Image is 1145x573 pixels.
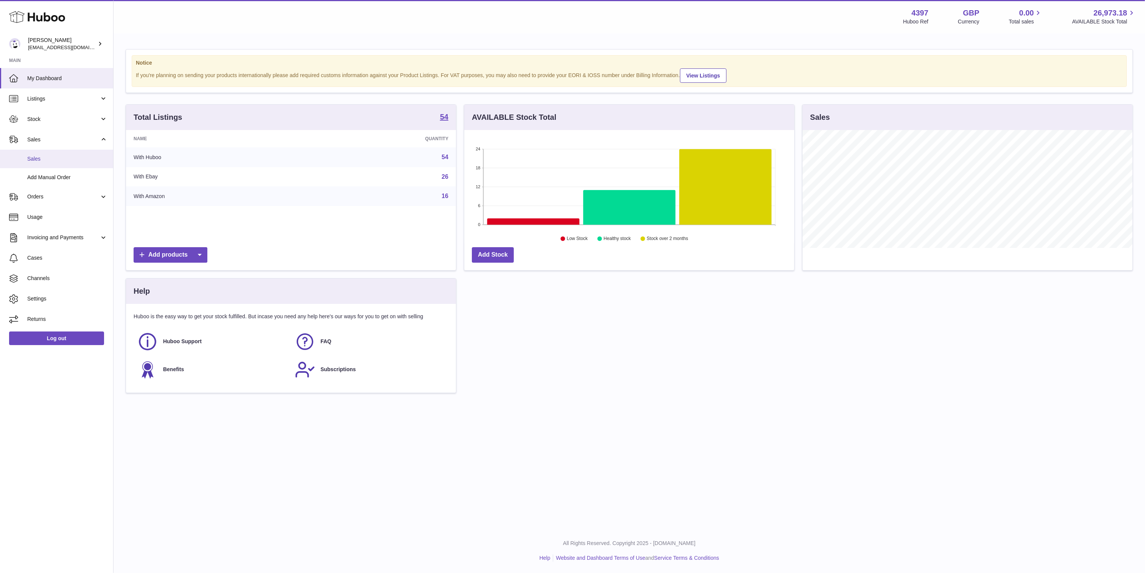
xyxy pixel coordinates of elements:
[320,366,356,373] span: Subscriptions
[810,112,830,122] h3: Sales
[27,155,107,163] span: Sales
[556,555,645,561] a: Website and Dashboard Terms of Use
[9,331,104,345] a: Log out
[1072,18,1136,25] span: AVAILABLE Stock Total
[134,112,182,122] h3: Total Listings
[440,113,448,122] a: 54
[28,37,96,51] div: [PERSON_NAME]
[306,130,456,147] th: Quantity
[134,313,448,320] p: Huboo is the easy way to get your stock fulfilled. But incase you need any help here's our ways f...
[540,555,551,561] a: Help
[136,59,1123,67] strong: Notice
[126,186,306,206] td: With Amazon
[27,136,100,143] span: Sales
[1009,18,1042,25] span: Total sales
[163,366,184,373] span: Benefits
[163,338,202,345] span: Huboo Support
[903,18,929,25] div: Huboo Ref
[137,359,287,380] a: Benefits
[958,18,980,25] div: Currency
[440,113,448,121] strong: 54
[320,338,331,345] span: FAQ
[120,540,1139,547] p: All Rights Reserved. Copyright 2025 - [DOMAIN_NAME]
[295,331,445,352] a: FAQ
[912,8,929,18] strong: 4397
[27,75,107,82] span: My Dashboard
[137,331,287,352] a: Huboo Support
[680,68,727,83] a: View Listings
[27,214,107,221] span: Usage
[442,154,448,160] a: 54
[1094,8,1127,18] span: 26,973.18
[27,95,100,102] span: Listings
[136,67,1123,83] div: If you're planning on sending your products internationally please add required customs informati...
[476,184,480,189] text: 12
[27,295,107,302] span: Settings
[567,236,588,242] text: Low Stock
[134,247,207,263] a: Add products
[442,173,448,180] a: 26
[553,554,719,562] li: and
[476,166,480,170] text: 18
[472,112,556,122] h3: AVAILABLE Stock Total
[27,316,107,323] span: Returns
[478,203,480,208] text: 6
[647,236,688,242] text: Stock over 2 months
[27,116,100,123] span: Stock
[27,193,100,200] span: Orders
[126,167,306,187] td: With Ebay
[963,8,979,18] strong: GBP
[295,359,445,380] a: Subscriptions
[27,254,107,262] span: Cases
[604,236,631,242] text: Healthy stock
[1019,8,1034,18] span: 0.00
[478,222,480,227] text: 0
[472,247,514,263] a: Add Stock
[1072,8,1136,25] a: 26,973.18 AVAILABLE Stock Total
[28,44,111,50] span: [EMAIL_ADDRESS][DOMAIN_NAME]
[442,193,448,199] a: 16
[476,147,480,151] text: 24
[126,147,306,167] td: With Huboo
[9,38,20,50] img: drumnnbass@gmail.com
[27,275,107,282] span: Channels
[27,174,107,181] span: Add Manual Order
[654,555,719,561] a: Service Terms & Conditions
[134,286,150,296] h3: Help
[126,130,306,147] th: Name
[1009,8,1042,25] a: 0.00 Total sales
[27,234,100,241] span: Invoicing and Payments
